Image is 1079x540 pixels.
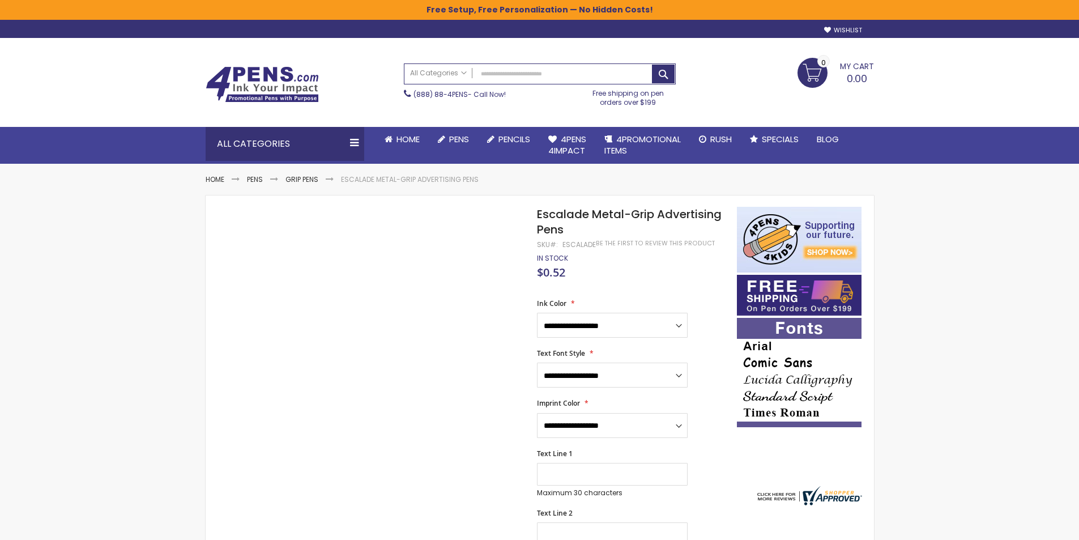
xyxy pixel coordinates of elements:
a: Home [376,127,429,152]
a: Be the first to review this product [596,239,715,248]
span: - Call Now! [413,90,506,99]
span: 0 [821,57,826,68]
span: In stock [537,253,568,263]
img: Free shipping on orders over $199 [737,275,862,316]
span: 4Pens 4impact [548,133,586,156]
span: 4PROMOTIONAL ITEMS [604,133,681,156]
span: Escalade Metal-Grip Advertising Pens [537,206,722,237]
strong: SKU [537,240,558,249]
a: Pens [429,127,478,152]
span: Text Line 2 [537,508,573,518]
img: 4pens 4 kids [737,207,862,273]
span: All Categories [410,69,467,78]
img: 4pens.com widget logo [754,486,862,505]
span: Text Font Style [537,348,585,358]
span: Blog [817,133,839,145]
a: Rush [690,127,741,152]
a: Specials [741,127,808,152]
img: font-personalization-examples [737,318,862,427]
img: 4Pens Custom Pens and Promotional Products [206,66,319,103]
span: Pencils [498,133,530,145]
p: Maximum 30 characters [537,488,688,498]
a: 4PROMOTIONALITEMS [595,127,690,164]
a: Home [206,175,224,184]
a: (888) 88-4PENS [413,90,468,99]
div: Escalade [562,240,596,249]
span: Pens [449,133,469,145]
li: Escalade Metal-Grip Advertising Pens [341,175,479,184]
a: Pens [247,175,263,184]
div: All Categories [206,127,364,161]
span: Imprint Color [537,398,580,408]
span: 0.00 [847,71,867,86]
a: All Categories [404,64,472,83]
div: Availability [537,254,568,263]
span: Ink Color [537,299,566,308]
a: 0.00 0 [797,58,874,86]
div: Free shipping on pen orders over $199 [581,84,676,107]
span: $0.52 [537,265,565,280]
span: Rush [710,133,732,145]
span: Specials [762,133,799,145]
a: Grip Pens [285,175,318,184]
a: Pencils [478,127,539,152]
a: 4Pens4impact [539,127,595,164]
a: 4pens.com certificate URL [754,498,862,508]
a: Blog [808,127,848,152]
a: Wishlist [824,26,862,35]
span: Text Line 1 [537,449,573,458]
span: Home [396,133,420,145]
